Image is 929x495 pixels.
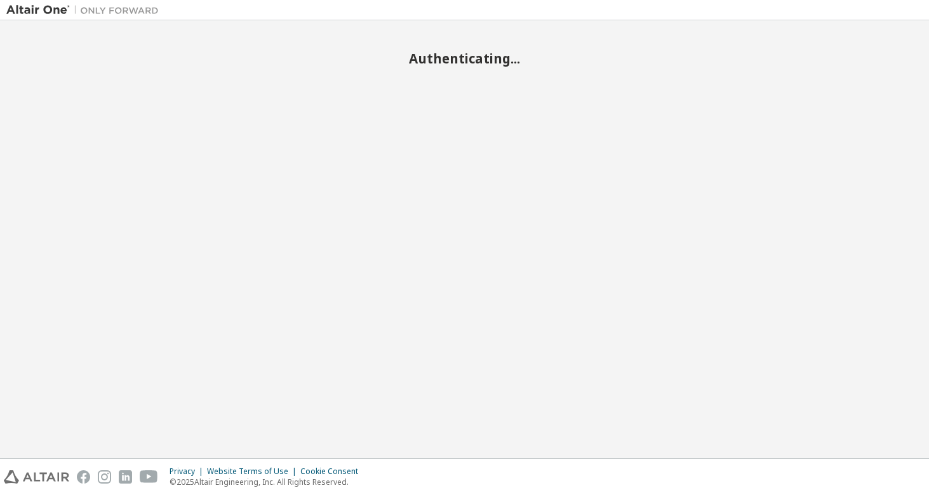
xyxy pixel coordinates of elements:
[300,466,366,477] div: Cookie Consent
[207,466,300,477] div: Website Terms of Use
[6,4,165,16] img: Altair One
[98,470,111,484] img: instagram.svg
[4,470,69,484] img: altair_logo.svg
[6,50,923,67] h2: Authenticating...
[119,470,132,484] img: linkedin.svg
[170,466,207,477] div: Privacy
[140,470,158,484] img: youtube.svg
[77,470,90,484] img: facebook.svg
[170,477,366,487] p: © 2025 Altair Engineering, Inc. All Rights Reserved.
